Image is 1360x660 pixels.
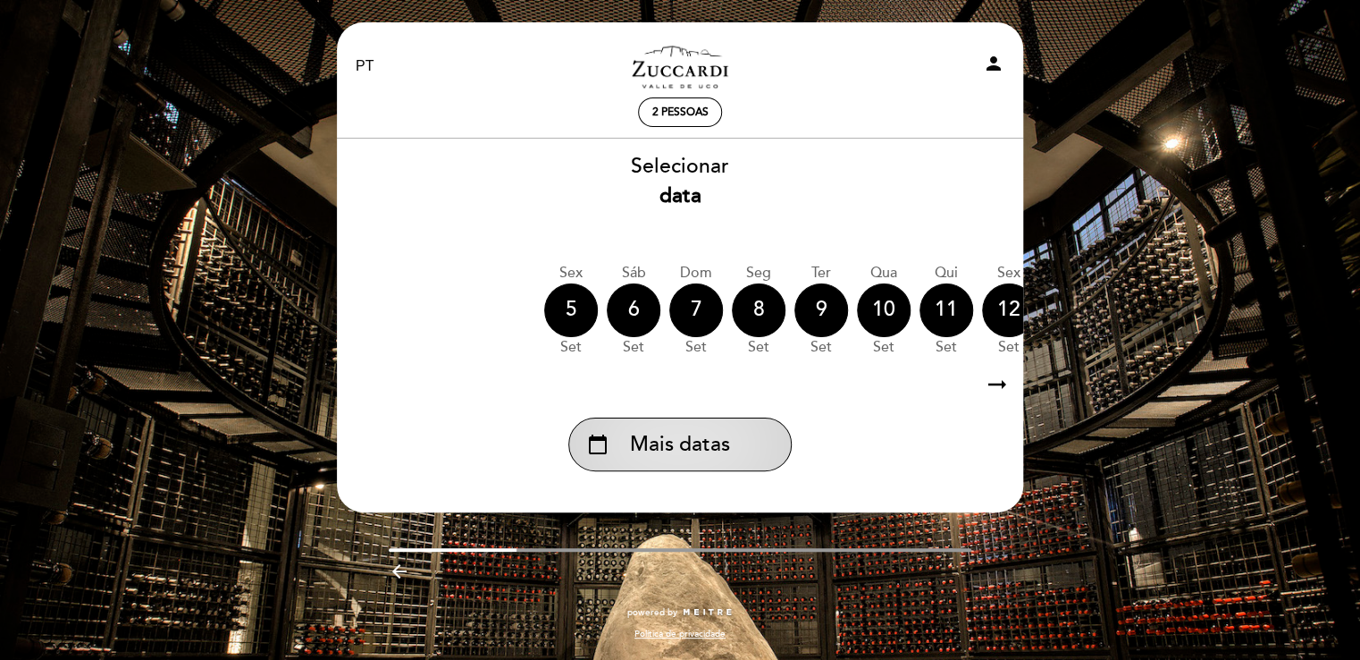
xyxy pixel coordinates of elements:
[587,429,609,460] i: calendar_today
[627,606,733,619] a: powered by
[919,283,973,337] div: 11
[732,337,785,358] div: set
[983,53,1004,74] i: person
[982,283,1036,337] div: 12
[919,337,973,358] div: set
[794,337,848,358] div: set
[857,283,911,337] div: 10
[732,263,785,283] div: Seg
[568,42,792,91] a: Zuccardi Valle de Uco - Turismo
[659,183,701,208] b: data
[983,53,1004,80] button: person
[919,263,973,283] div: Qui
[336,152,1024,211] div: Selecionar
[794,263,848,283] div: Ter
[982,263,1036,283] div: Sex
[607,263,660,283] div: Sáb
[634,628,726,640] a: Política de privacidade
[544,283,598,337] div: 5
[669,337,723,358] div: set
[794,283,848,337] div: 9
[630,430,730,460] span: Mais datas
[982,337,1036,358] div: set
[857,263,911,283] div: Qua
[857,337,911,358] div: set
[544,263,598,283] div: Sex
[652,106,709,119] span: 2 pessoas
[732,283,785,337] div: 8
[682,608,733,617] img: MEITRE
[544,337,598,358] div: set
[607,337,660,358] div: set
[627,606,677,619] span: powered by
[669,263,723,283] div: Dom
[607,283,660,337] div: 6
[984,366,1011,404] i: arrow_right_alt
[389,561,410,582] i: arrow_backward
[669,283,723,337] div: 7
